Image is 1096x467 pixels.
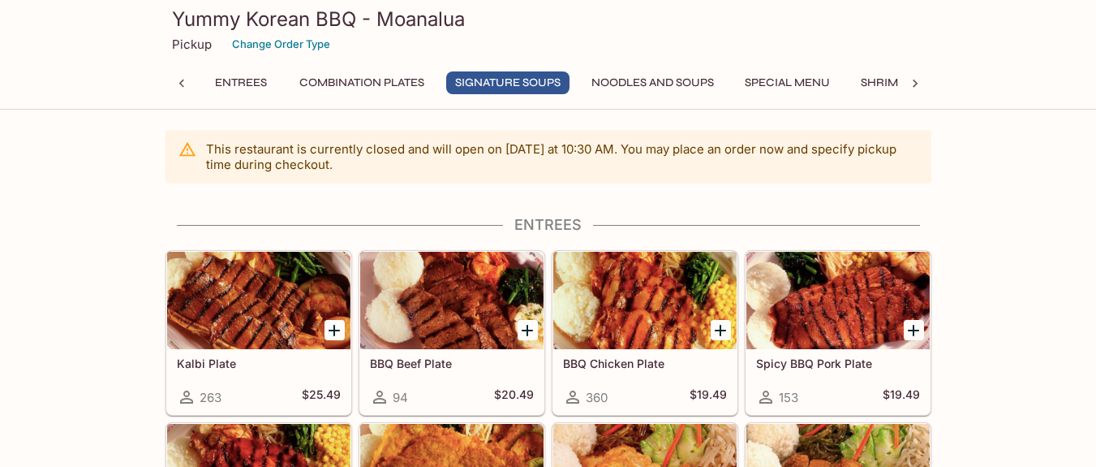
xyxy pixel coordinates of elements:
span: 153 [779,390,798,405]
button: Change Order Type [225,32,337,57]
button: Entrees [204,71,277,94]
button: Signature Soups [446,71,569,94]
button: Combination Plates [290,71,433,94]
p: Pickup [172,37,212,52]
button: Noodles and Soups [582,71,723,94]
button: Add Kalbi Plate [325,320,345,340]
div: Kalbi Plate [167,252,350,349]
div: BBQ Beef Plate [360,252,544,349]
div: BBQ Chicken Plate [553,252,737,349]
h5: $19.49 [690,387,727,407]
h3: Yummy Korean BBQ - Moanalua [172,6,925,32]
button: Add BBQ Chicken Plate [711,320,731,340]
button: Shrimp Combos [852,71,968,94]
button: Add Spicy BBQ Pork Plate [904,320,924,340]
a: BBQ Beef Plate94$20.49 [359,251,544,415]
a: BBQ Chicken Plate360$19.49 [552,251,737,415]
h5: $20.49 [494,387,534,407]
span: 94 [393,390,408,405]
h5: BBQ Beef Plate [370,357,534,370]
h5: BBQ Chicken Plate [563,357,727,370]
h4: Entrees [165,216,931,234]
h5: $19.49 [883,387,920,407]
a: Kalbi Plate263$25.49 [166,251,351,415]
h5: Spicy BBQ Pork Plate [756,357,920,370]
span: 360 [586,390,608,405]
button: Special Menu [736,71,839,94]
div: Spicy BBQ Pork Plate [746,252,930,349]
span: 263 [200,390,221,405]
button: Add BBQ Beef Plate [518,320,538,340]
h5: $25.49 [302,387,341,407]
p: This restaurant is currently closed and will open on [DATE] at 10:30 AM . You may place an order ... [206,141,918,172]
h5: Kalbi Plate [177,357,341,370]
a: Spicy BBQ Pork Plate153$19.49 [746,251,931,415]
